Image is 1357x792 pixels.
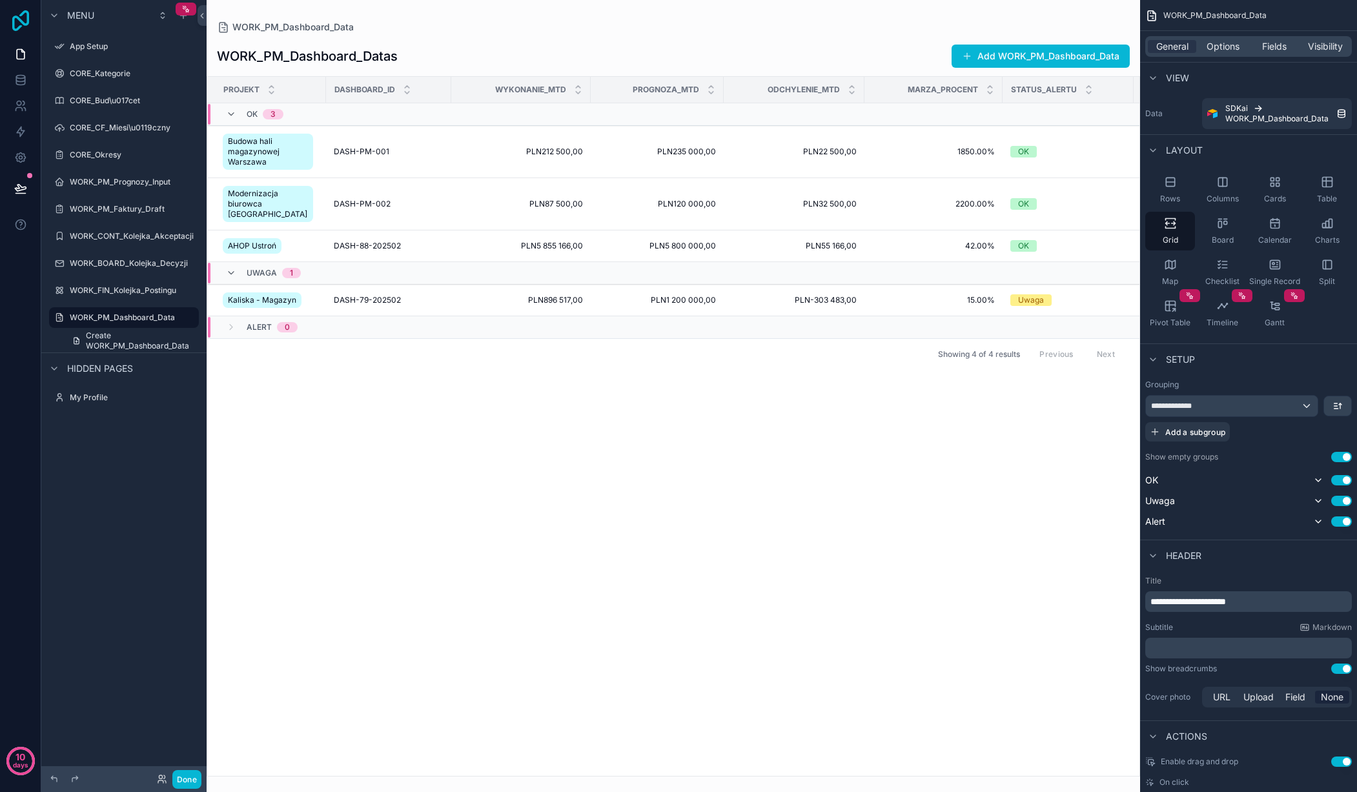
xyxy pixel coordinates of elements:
h1: WORK_PM_Dashboard_Datas [217,47,398,65]
span: General [1156,40,1189,53]
span: WORK_PM_Dashboard_Data [1163,10,1267,21]
span: None [1321,691,1343,704]
span: Upload [1243,691,1274,704]
span: Gantt [1265,318,1285,328]
div: scrollable content [1145,591,1352,612]
span: Pivot Table [1150,318,1190,328]
a: 2200.00% [872,199,995,209]
button: Map [1145,253,1195,292]
span: Create WORK_PM_Dashboard_Data [86,330,191,351]
label: CORE_Bud\u017cet [70,96,196,106]
button: Rows [1145,170,1195,209]
div: scrollable content [1145,638,1352,658]
label: WORK_PM_Prognozy_Input [70,177,196,187]
button: Grid [1145,212,1195,250]
span: DASH-PM-002 [334,199,391,209]
span: PLN212 500,00 [459,147,583,157]
p: days [13,756,28,774]
div: 0 [285,322,290,332]
span: Uwaga [1145,494,1175,507]
span: Board [1212,235,1234,245]
a: Modernizacja biurowca [GEOGRAPHIC_DATA] [223,183,318,225]
span: OK [247,109,258,119]
span: DASH-PM-001 [334,147,389,157]
span: PLN5 800 000,00 [598,241,716,251]
span: PLN896 517,00 [459,295,583,305]
span: WORK_PM_Dashboard_Data [1225,114,1329,124]
img: Airtable Logo [1207,108,1218,119]
span: Budowa hali magazynowej Warszawa [228,136,308,167]
span: DASH-88-202502 [334,241,401,251]
span: Columns [1207,194,1239,204]
span: Showing 4 of 4 results [938,349,1020,360]
a: WORK_FIN_Kolejka_Postingu [49,280,199,301]
span: Kaliska - Magazyn [228,295,296,305]
span: PLN55 166,00 [731,241,857,251]
span: Alert [247,322,272,332]
span: Modernizacja biurowca [GEOGRAPHIC_DATA] [228,188,308,219]
a: WORK_PM_Dashboard_Data [49,307,199,328]
span: Markdown [1312,622,1352,633]
button: Calendar [1250,212,1300,250]
span: Grid [1163,235,1178,245]
a: 42.00% [872,241,995,251]
a: DASH-PM-001 [334,147,444,157]
button: Cards [1250,170,1300,209]
div: OK [1018,198,1029,210]
div: Uwaga [1018,294,1044,306]
a: PLN235 000,00 [598,147,716,157]
a: PLN22 500,00 [731,147,857,157]
button: Add WORK_PM_Dashboard_Data [952,45,1130,68]
div: OK [1018,240,1029,252]
a: DASH-79-202502 [334,295,444,305]
span: Uwaga [247,268,277,278]
label: WORK_CONT_Kolejka_Akceptacji [70,231,196,241]
span: Checklist [1205,276,1240,287]
button: Done [172,770,201,789]
a: Budowa hali magazynowej Warszawa [223,131,318,172]
span: SDKai [1225,103,1248,114]
span: PLN87 500,00 [459,199,583,209]
span: URL [1213,691,1230,704]
a: WORK_BOARD_Kolejka_Decyzji [49,253,199,274]
span: 15.00% [872,295,995,305]
a: Kaliska - Magazyn [223,290,318,310]
label: WORK_BOARD_Kolejka_Decyzji [70,258,196,269]
span: Table [1317,194,1337,204]
span: Layout [1166,144,1203,157]
label: WORK_PM_Faktury_Draft [70,204,196,214]
a: CORE_Kategorie [49,63,199,84]
button: Checklist [1198,253,1247,292]
span: 1850.00% [872,147,995,157]
a: DASH-88-202502 [334,241,444,251]
a: CORE_CF_Miesi\u0119czny [49,117,199,138]
span: DASH-79-202502 [334,295,401,305]
span: Field [1285,691,1305,704]
a: CORE_Bud\u017cet [49,90,199,111]
a: PLN32 500,00 [731,199,857,209]
span: Status_Alertu [1011,85,1077,95]
button: Charts [1302,212,1352,250]
a: WORK_PM_Faktury_Draft [49,199,199,219]
span: Odchylenie_MTD [768,85,840,95]
label: CORE_CF_Miesi\u0119czny [70,123,196,133]
label: WORK_FIN_Kolejka_Postingu [70,285,196,296]
a: WORK_PM_Dashboard_Data [217,21,354,34]
a: Create WORK_PM_Dashboard_Data [65,330,199,351]
a: Markdown [1300,622,1352,633]
span: Calendar [1258,235,1292,245]
label: Grouping [1145,380,1179,390]
span: Charts [1315,235,1340,245]
a: PLN1 200 000,00 [598,295,716,305]
span: Menu [67,9,94,22]
button: Single Record [1250,253,1300,292]
a: PLN120 000,00 [598,199,716,209]
span: Enable drag and drop [1161,756,1238,767]
div: OK [1018,146,1029,157]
